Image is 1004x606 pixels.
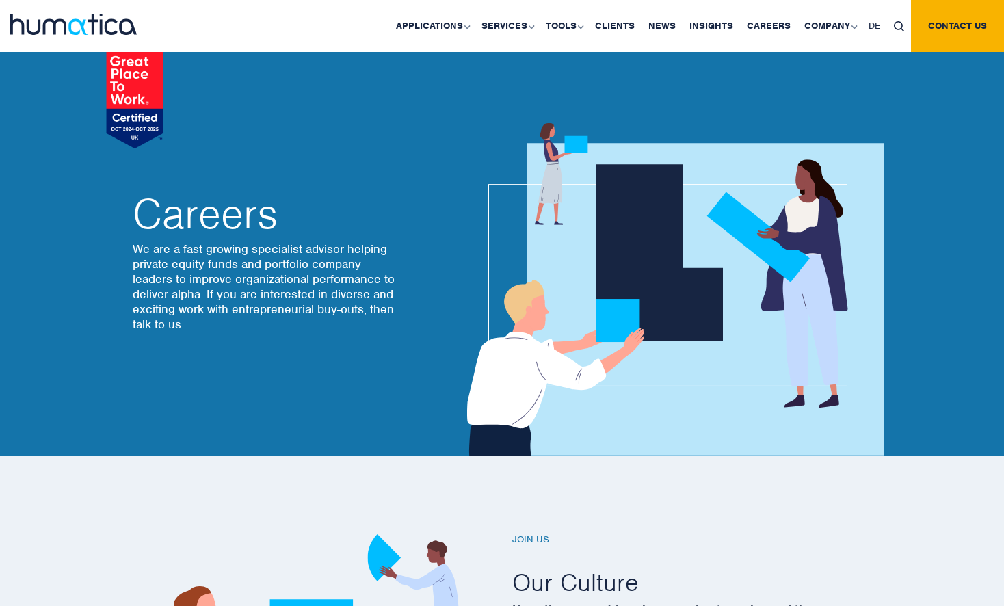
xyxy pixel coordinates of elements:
h2: Our Culture [512,566,882,598]
span: DE [869,20,880,31]
img: search_icon [894,21,904,31]
img: logo [10,14,137,35]
h6: Join us [512,534,882,546]
h2: Careers [133,194,399,235]
img: about_banner1 [454,123,884,456]
p: We are a fast growing specialist advisor helping private equity funds and portfolio company leade... [133,241,399,332]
